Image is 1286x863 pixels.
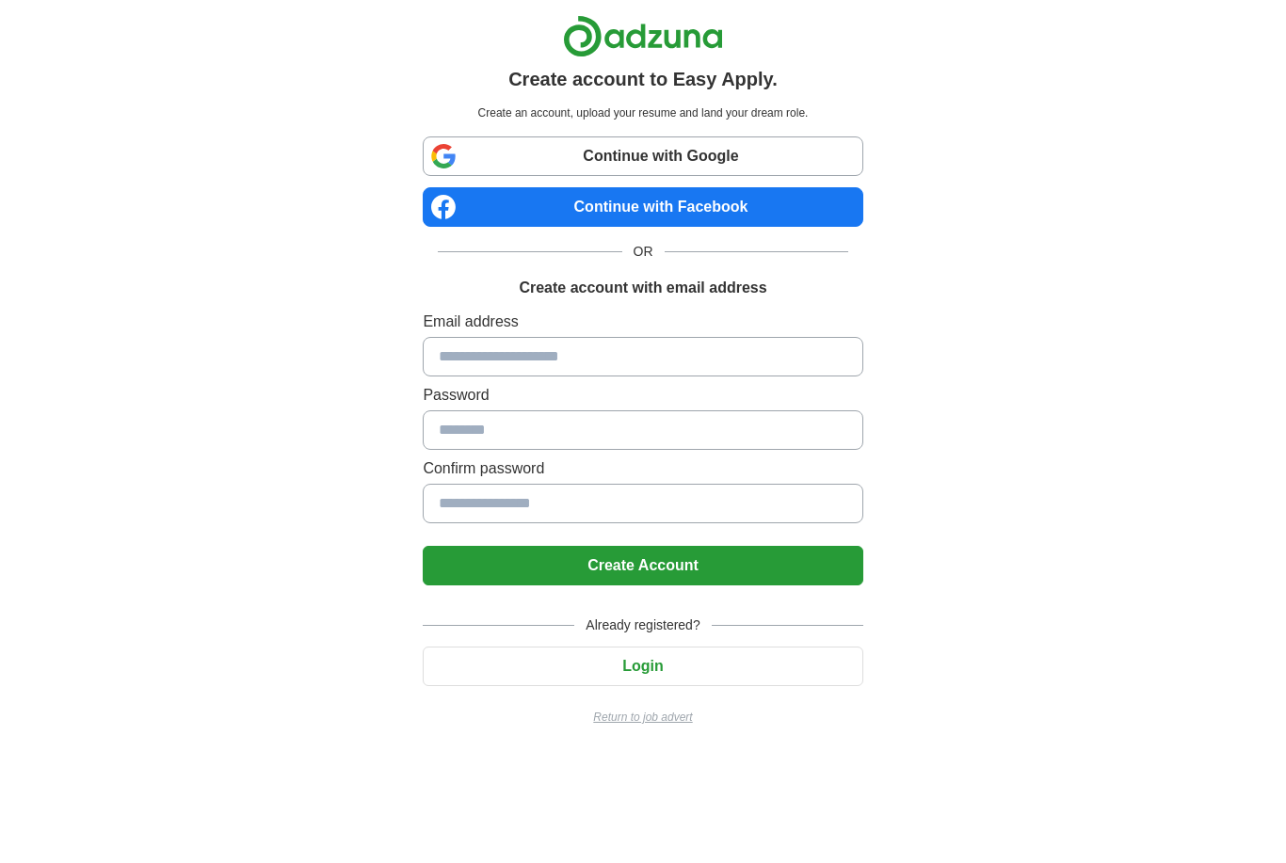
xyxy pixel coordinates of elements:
button: Create Account [423,546,862,585]
label: Confirm password [423,457,862,480]
label: Password [423,384,862,407]
span: Already registered? [574,615,711,635]
span: OR [622,242,665,262]
label: Email address [423,311,862,333]
p: Create an account, upload your resume and land your dream role. [426,104,859,121]
button: Login [423,647,862,686]
img: Adzuna logo [563,15,723,57]
h1: Create account with email address [519,277,766,299]
a: Return to job advert [423,709,862,726]
a: Login [423,658,862,674]
h1: Create account to Easy Apply. [508,65,778,93]
a: Continue with Facebook [423,187,862,227]
a: Continue with Google [423,136,862,176]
